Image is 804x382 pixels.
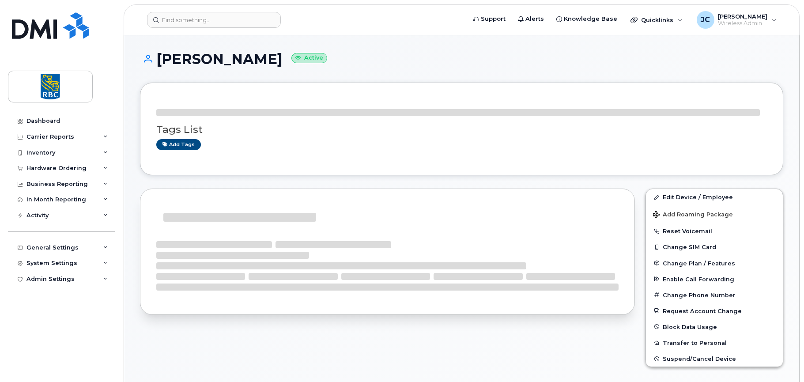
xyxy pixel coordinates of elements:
[646,205,783,223] button: Add Roaming Package
[646,335,783,351] button: Transfer to Personal
[663,260,735,266] span: Change Plan / Features
[156,124,767,135] h3: Tags List
[663,276,734,282] span: Enable Call Forwarding
[646,351,783,367] button: Suspend/Cancel Device
[140,51,783,67] h1: [PERSON_NAME]
[663,356,736,362] span: Suspend/Cancel Device
[646,255,783,271] button: Change Plan / Features
[646,189,783,205] a: Edit Device / Employee
[291,53,327,63] small: Active
[646,239,783,255] button: Change SIM Card
[646,319,783,335] button: Block Data Usage
[156,139,201,150] a: Add tags
[653,211,733,219] span: Add Roaming Package
[646,303,783,319] button: Request Account Change
[646,287,783,303] button: Change Phone Number
[646,223,783,239] button: Reset Voicemail
[646,271,783,287] button: Enable Call Forwarding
